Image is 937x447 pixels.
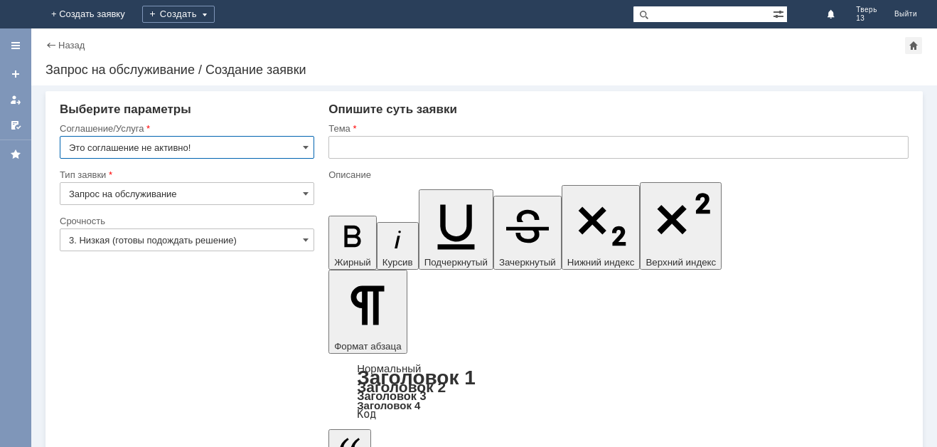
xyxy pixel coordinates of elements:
[328,102,457,116] span: Опишите суть заявки
[905,37,922,54] div: Сделать домашней страницей
[328,124,906,133] div: Тема
[773,6,787,20] span: Расширенный поиск
[357,408,376,421] a: Код
[334,257,371,268] span: Жирный
[4,88,27,111] a: Мои заявки
[357,379,446,395] a: Заголовок 2
[382,257,413,268] span: Курсив
[334,341,401,352] span: Формат абзаца
[640,182,722,270] button: Верхний индекс
[328,216,377,270] button: Жирный
[328,270,407,354] button: Формат абзаца
[377,222,419,270] button: Курсив
[60,170,311,179] div: Тип заявки
[493,196,562,270] button: Зачеркнутый
[142,6,215,23] div: Создать
[419,189,493,270] button: Подчеркнутый
[357,367,476,389] a: Заголовок 1
[567,257,635,268] span: Нижний индекс
[424,257,488,268] span: Подчеркнутый
[328,364,909,419] div: Формат абзаца
[646,257,716,268] span: Верхний индекс
[60,102,191,116] span: Выберите параметры
[357,389,426,402] a: Заголовок 3
[357,399,420,411] a: Заголовок 4
[4,114,27,137] a: Мои согласования
[562,185,641,270] button: Нижний индекс
[4,63,27,85] a: Создать заявку
[856,6,877,14] span: Тверь
[856,14,877,23] span: 13
[58,40,85,51] a: Назад
[328,170,906,179] div: Описание
[60,124,311,133] div: Соглашение/Услуга
[499,257,556,268] span: Зачеркнутый
[60,216,311,226] div: Срочность
[357,362,421,374] a: Нормальный
[45,63,923,77] div: Запрос на обслуживание / Создание заявки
